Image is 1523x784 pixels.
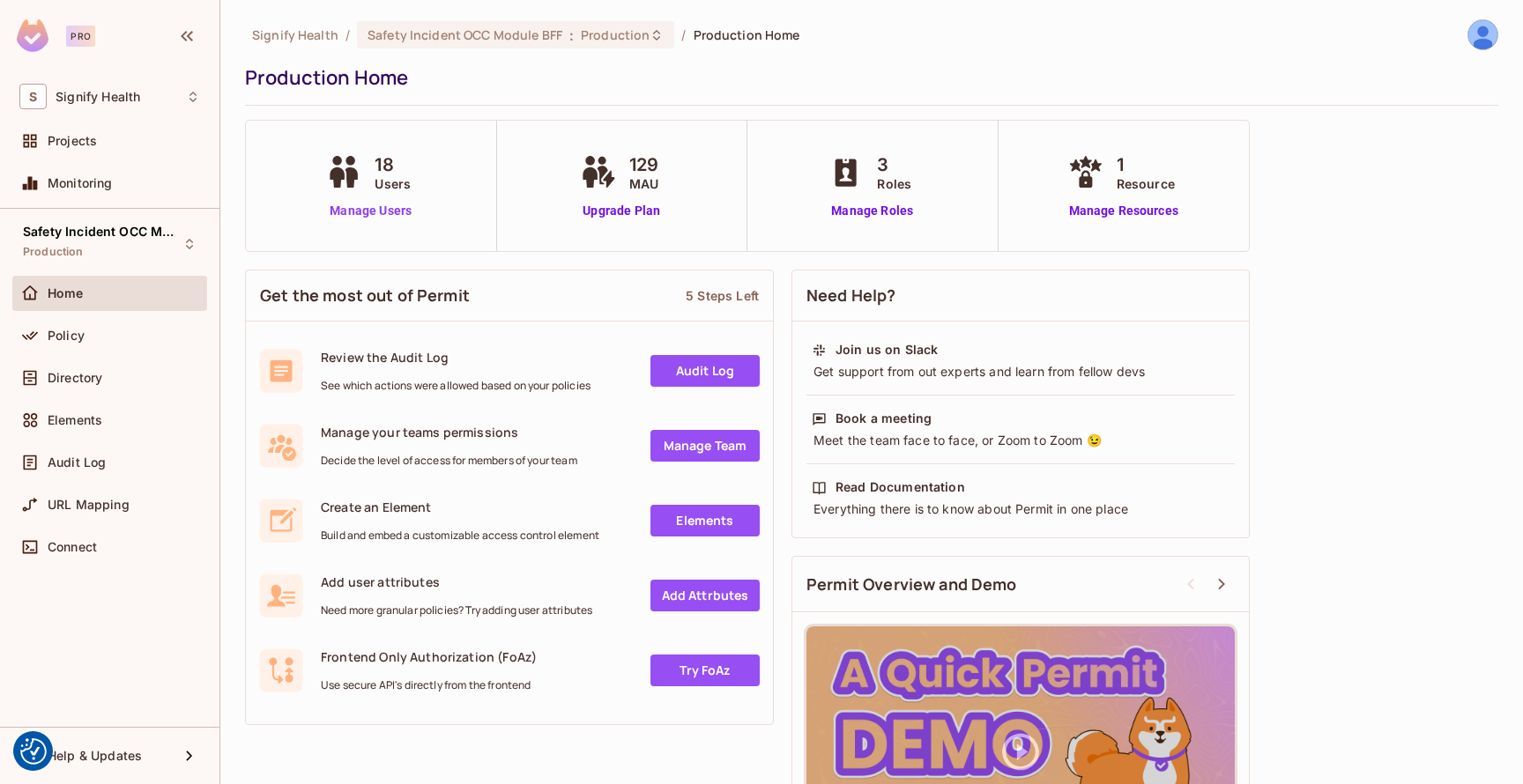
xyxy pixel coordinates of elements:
div: Pro [66,26,95,47]
span: Home [48,286,84,300]
div: Read Documentation [836,478,965,496]
span: Permit Overview and Demo [806,573,1017,595]
span: Roles [877,174,911,193]
div: Join us on Slack [836,341,938,359]
span: Use secure API's directly from the frontend [321,678,537,692]
span: 18 [375,152,411,178]
span: Connect [48,540,97,554]
a: Upgrade Plan [576,202,667,220]
span: 1 [1117,152,1175,178]
a: Add Attrbutes [650,580,760,611]
span: the active workspace [252,26,338,43]
span: S [19,84,47,109]
span: : [568,28,575,42]
span: Safety Incident OCC Module BFF [368,26,562,43]
span: Decide the level of access for members of your team [321,454,577,468]
span: Safety Incident OCC Module BFF [23,225,182,239]
span: Need Help? [806,285,896,307]
li: / [345,26,350,43]
span: URL Mapping [48,498,130,512]
span: Need more granular policies? Try adding user attributes [321,603,592,618]
div: Production Home [245,64,1490,91]
span: MAU [629,174,658,193]
a: Manage Roles [824,202,920,220]
a: Elements [650,505,760,536]
span: Production [581,26,650,43]
div: 5 Steps Left [686,287,759,304]
span: Resource [1117,174,1175,193]
a: Try FoAz [650,655,760,686]
a: Manage Users [322,202,420,220]
span: Audit Log [48,455,106,470]
span: Production [23,245,84,259]
li: / [681,26,686,43]
span: Create an Element [321,499,599,515]
a: Manage Resources [1064,202,1184,220]
span: Help & Updates [48,749,142,763]
span: Add user attributes [321,573,592,590]
span: See which actions were allowed based on your policies [321,379,591,393]
span: Get the most out of Permit [260,285,470,307]
span: Monitoring [48,176,113,190]
div: Meet the team face to face, or Zoom to Zoom 😉 [812,432,1230,449]
span: Frontend Only Authorization (FoAz) [321,648,537,665]
span: Workspace: Signify Health [56,90,140,104]
span: Directory [48,371,102,385]
a: Audit Log [650,355,760,387]
img: Jennifer Conlon [1468,20,1497,49]
span: 3 [877,152,911,178]
div: Book a meeting [836,410,932,427]
span: Build and embed a customizable access control element [321,529,599,543]
img: SReyMgAAAABJRU5ErkJggg== [17,19,48,52]
img: Revisit consent button [20,738,47,765]
span: Manage your teams permissions [321,424,577,440]
span: Review the Audit Log [321,349,591,366]
a: Manage Team [650,430,760,462]
span: Projects [48,134,97,148]
button: Consent Preferences [20,738,47,765]
div: Everything there is to know about Permit in one place [812,500,1230,518]
span: Users [375,174,411,193]
span: 129 [629,152,658,178]
span: Policy [48,329,85,343]
div: Get support from out experts and learn from fellow devs [812,363,1230,381]
span: Elements [48,413,102,427]
span: Production Home [694,26,800,43]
